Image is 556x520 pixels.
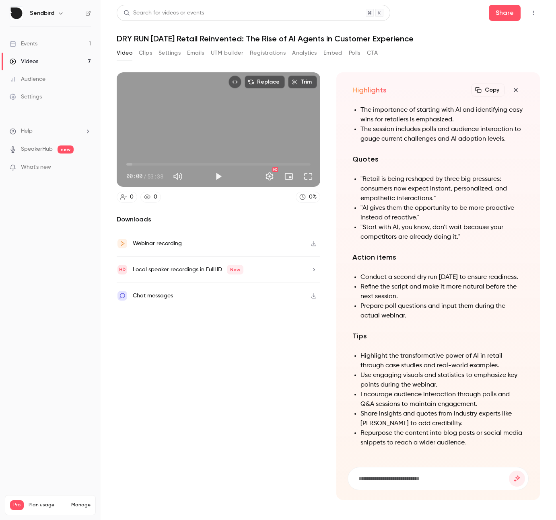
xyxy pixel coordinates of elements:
[360,390,524,409] li: Encourage audience interaction through polls and Q&A sessions to maintain engagement.
[30,9,54,17] h6: Sendbird
[21,163,51,172] span: What's new
[227,265,243,274] span: New
[352,330,524,342] h2: Tips
[133,239,182,248] div: Webinar recording
[360,409,524,428] li: Share insights and quotes from industry experts like [PERSON_NAME] to add credibility.
[211,47,243,59] button: UTM builder
[81,164,91,171] iframe: Noticeable Trigger
[21,127,33,135] span: Help
[10,40,37,48] div: Events
[10,500,24,510] span: Pro
[349,47,360,59] button: Polls
[300,168,316,184] button: Full screen
[360,105,524,125] li: The importance of starting with AI and identifying easy wins for retailers is emphasized.
[360,282,524,301] li: Refine the script and make it more natural before the next session.
[10,75,45,83] div: Audience
[352,154,524,165] h2: Quotes
[71,502,91,508] a: Manage
[360,428,524,448] li: Repurpose the content into blog posts or social media snippets to reach a wider audience.
[159,47,181,59] button: Settings
[117,215,320,224] h2: Downloads
[29,502,66,508] span: Plan usage
[527,6,540,19] button: Top Bar Actions
[139,47,152,59] button: Clips
[117,192,137,203] a: 0
[367,47,378,59] button: CTA
[126,172,142,180] span: 00:00
[126,172,163,180] div: 00:00
[245,76,285,88] button: Replace
[288,76,317,88] button: Trim
[124,9,204,17] div: Search for videos or events
[296,192,320,203] a: 0%
[10,57,38,66] div: Videos
[352,252,524,263] h2: Action items
[360,371,524,390] li: Use engaging visuals and statistics to emphasize key points during the webinar.
[281,168,297,184] button: Turn on miniplayer
[262,168,278,184] button: Settings
[323,47,342,59] button: Embed
[272,167,278,172] div: HD
[489,5,521,21] button: Share
[352,85,387,95] h2: Highlights
[360,223,524,242] li: "Start with AI, you know, don't wait because your competitors are already doing it."
[187,47,204,59] button: Emails
[10,7,23,20] img: Sendbird
[309,193,317,201] div: 0 %
[143,172,146,180] span: /
[58,145,74,154] span: new
[117,34,540,43] h1: DRY RUN [DATE] Retail Reinvented: The Rise of AI Agents in Customer Experience
[117,47,132,59] button: Video
[292,47,317,59] button: Analytics
[472,84,505,96] button: Copy
[147,172,163,180] span: 53:38
[360,351,524,371] li: Highlight the transformative power of AI in retail through case studies and real-world examples.
[154,193,157,201] div: 0
[133,265,243,274] div: Local speaker recordings in FullHD
[360,203,524,223] li: "AI gives them the opportunity to be more proactive instead of reactive."
[229,76,241,88] button: Embed video
[10,127,91,135] li: help-dropdown-opener
[10,93,42,101] div: Settings
[250,47,286,59] button: Registrations
[21,145,53,154] a: SpeakerHub
[360,125,524,144] li: The session includes polls and audience interaction to gauge current challenges and AI adoption l...
[210,168,227,184] button: Play
[170,168,186,184] button: Mute
[140,192,161,203] a: 0
[130,193,134,201] div: 0
[360,301,524,321] li: Prepare poll questions and input them during the actual webinar.
[360,272,524,282] li: Conduct a second dry run [DATE] to ensure readiness.
[360,174,524,203] li: "Retail is being reshaped by three big pressures: consumers now expect instant, personalized, and...
[133,291,173,301] div: Chat messages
